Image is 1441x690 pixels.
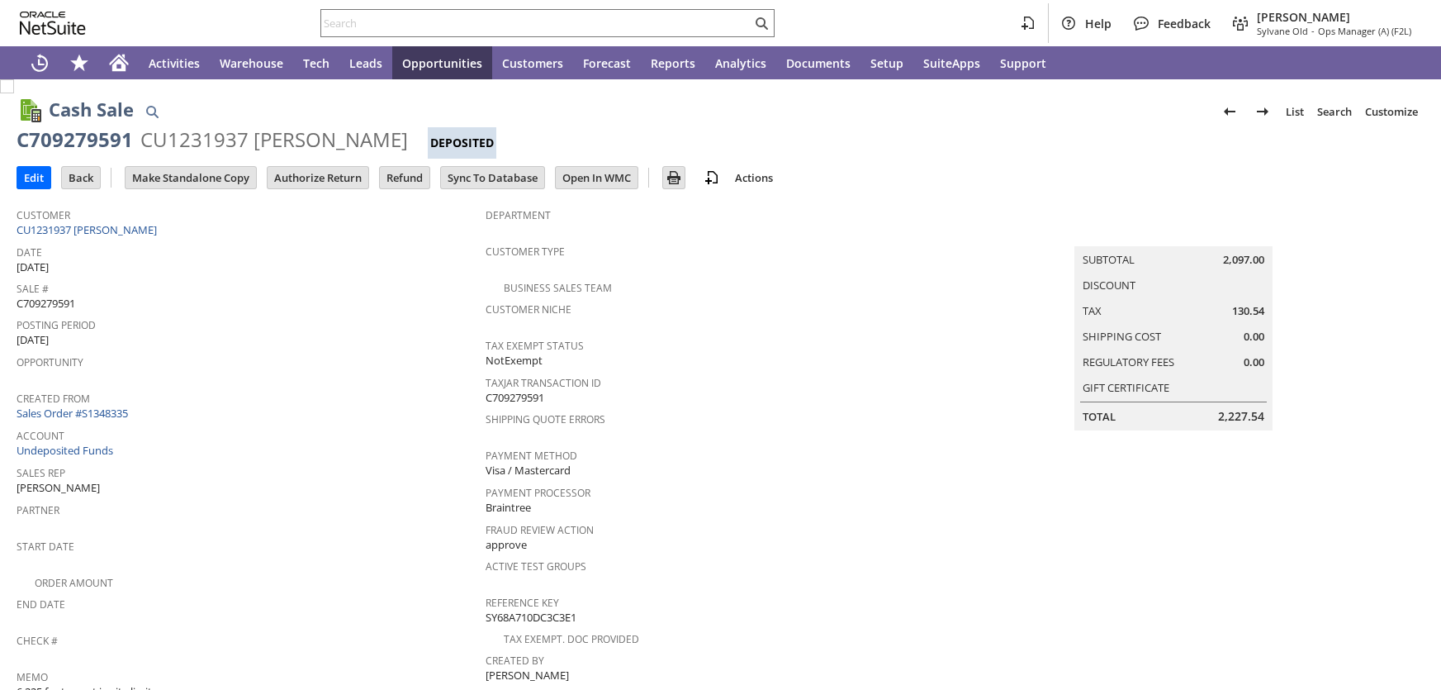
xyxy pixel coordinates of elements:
a: Discount [1083,278,1135,293]
a: Payment Method [486,449,577,463]
a: Search [1311,98,1358,125]
input: Refund [380,167,429,188]
span: Braintree [486,500,531,516]
input: Edit [17,167,50,188]
span: 2,097.00 [1223,252,1264,268]
input: Print [663,167,685,188]
a: Opportunity [17,355,83,369]
a: Tech [293,46,339,79]
img: Print [664,168,684,188]
span: SuiteApps [923,55,980,71]
span: Reports [651,55,695,71]
span: Help [1085,16,1112,31]
span: [DATE] [17,259,49,275]
input: Sync To Database [441,167,544,188]
img: Next [1253,102,1273,121]
svg: Shortcuts [69,53,89,73]
span: C709279591 [17,296,75,312]
span: Ops Manager (A) (F2L) [1318,25,1411,37]
span: 0.00 [1244,355,1264,370]
input: Open In WMC [556,167,638,188]
span: 130.54 [1232,303,1264,319]
a: Sales Rep [17,466,65,480]
a: Date [17,245,42,259]
a: Regulatory Fees [1083,355,1174,369]
a: Activities [139,46,210,79]
svg: Recent Records [30,53,50,73]
a: Created By [486,654,544,668]
a: Customer Type [486,245,565,259]
a: Tax [1083,303,1102,318]
a: Shipping Cost [1083,329,1161,344]
a: Shipping Quote Errors [486,412,605,426]
div: Deposited [428,127,496,159]
a: List [1279,98,1311,125]
svg: Home [109,53,129,73]
a: Gift Certificate [1083,380,1169,395]
img: Quick Find [142,102,162,121]
a: Actions [728,170,780,185]
svg: Search [751,13,771,33]
a: Start Date [17,540,74,554]
a: Customize [1358,98,1424,125]
span: Feedback [1158,16,1211,31]
a: Reference Key [486,596,559,610]
a: Total [1083,409,1116,424]
span: Visa / Mastercard [486,463,571,478]
img: Previous [1220,102,1240,121]
a: Tax Exempt Status [486,339,584,353]
span: Opportunities [402,55,482,71]
a: Reports [641,46,705,79]
a: Check # [17,634,58,648]
a: Customer Niche [486,302,571,316]
a: Account [17,429,64,443]
a: Department [486,208,551,222]
a: Sales Order #S1348335 [17,406,132,421]
a: Business Sales Team [504,281,612,295]
a: Order Amount [35,576,113,590]
span: Sylvane Old [1257,25,1308,37]
a: Partner [17,503,59,517]
a: Recent Records [20,46,59,79]
div: C709279591 [17,126,133,153]
a: CU1231937 [PERSON_NAME] [17,222,161,237]
img: add-record.svg [702,168,722,188]
a: Posting Period [17,318,96,332]
input: Search [321,13,751,33]
span: Activities [149,55,200,71]
span: Customers [502,55,563,71]
a: Setup [860,46,913,79]
a: SuiteApps [913,46,990,79]
span: SY68A710DC3C3E1 [486,610,576,626]
span: [DATE] [17,332,49,348]
a: Support [990,46,1056,79]
a: Sale # [17,282,49,296]
a: Forecast [573,46,641,79]
span: 0.00 [1244,329,1264,345]
a: Customer [17,208,70,222]
a: Payment Processor [486,486,590,500]
caption: Summary [1074,220,1273,246]
a: Undeposited Funds [17,443,113,458]
input: Back [62,167,100,188]
a: Created From [17,392,90,406]
span: 2,227.54 [1218,408,1264,425]
span: [PERSON_NAME] [1257,9,1411,25]
h1: Cash Sale [49,96,134,123]
a: Subtotal [1083,252,1135,267]
span: approve [486,537,527,553]
span: [PERSON_NAME] [486,668,569,683]
a: End Date [17,597,65,611]
div: Shortcuts [59,46,99,79]
span: Support [1000,55,1046,71]
span: Leads [349,55,382,71]
a: Opportunities [392,46,492,79]
a: Customers [492,46,573,79]
span: Setup [870,55,903,71]
a: Leads [339,46,392,79]
a: Tax Exempt. Doc Provided [504,632,639,646]
span: Forecast [583,55,631,71]
a: Fraud Review Action [486,523,594,537]
a: TaxJar Transaction ID [486,376,601,390]
span: Documents [786,55,851,71]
